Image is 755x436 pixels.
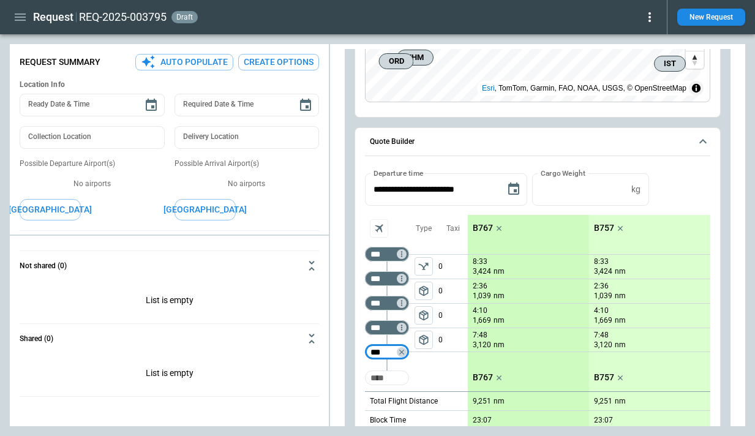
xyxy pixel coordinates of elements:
p: B757 [594,223,614,233]
p: 1,669 [594,315,612,326]
p: nm [494,340,505,350]
button: Reset bearing to north [686,51,704,69]
span: package_2 [418,309,430,321]
p: 7:48 [594,331,609,340]
p: 7:48 [473,331,487,340]
p: 0 [438,255,468,279]
span: IST [659,58,680,70]
p: 3,424 [594,266,612,277]
button: [GEOGRAPHIC_DATA] [20,199,81,220]
span: Type of sector [415,331,433,349]
p: 0 [438,304,468,328]
p: 23:07 [594,416,613,425]
span: ORD [385,55,408,67]
div: Not found [365,296,409,310]
button: Choose date [293,93,318,118]
span: package_2 [418,334,430,346]
p: 9,251 [594,397,612,406]
div: , TomTom, Garmin, FAO, NOAA, USGS, © OpenStreetMap [482,82,686,94]
p: List is empty [20,353,319,396]
p: Block Time [370,415,406,426]
button: Shared (0) [20,324,319,353]
div: Not found [365,320,409,335]
div: Not found [365,345,409,359]
span: package_2 [418,285,430,297]
h1: Request [33,10,73,24]
h6: Location Info [20,80,319,89]
div: Not shared (0) [20,353,319,396]
p: nm [615,340,626,350]
p: 23:07 [473,416,492,425]
p: 0 [438,328,468,351]
p: Total Flight Distance [370,396,438,407]
h6: Not shared (0) [20,262,67,270]
p: Request Summary [20,57,100,67]
button: left aligned [415,331,433,349]
p: Possible Arrival Airport(s) [175,159,320,169]
h6: Quote Builder [370,138,415,146]
p: 3,120 [473,340,491,350]
p: nm [615,266,626,277]
div: Not found [365,247,409,261]
p: List is empty [20,280,319,323]
button: Quote Builder [365,128,710,156]
p: No airports [20,179,165,189]
a: Esri [482,84,495,92]
p: nm [494,315,505,326]
h2: REQ-2025-003795 [79,10,167,24]
div: Not found [365,271,409,286]
button: left aligned [415,257,433,276]
button: Auto Populate [135,54,233,70]
p: 1,669 [473,315,491,326]
p: nm [494,266,505,277]
p: 4:10 [473,306,487,315]
p: 2:36 [473,282,487,291]
p: nm [494,291,505,301]
p: nm [615,291,626,301]
p: 3,424 [473,266,491,277]
button: Choose date [139,93,163,118]
label: Departure time [374,168,424,178]
summary: Toggle attribution [689,81,704,96]
button: left aligned [415,306,433,325]
p: 1,039 [473,291,491,301]
label: Cargo Weight [541,168,585,178]
span: Aircraft selection [370,219,388,238]
h6: Shared (0) [20,335,53,343]
p: 2:36 [594,282,609,291]
p: 8:33 [473,257,487,266]
button: left aligned [415,282,433,300]
p: No airports [175,179,320,189]
button: Not shared (0) [20,251,319,280]
span: Type of sector [415,282,433,300]
p: Possible Departure Airport(s) [20,159,165,169]
p: nm [494,396,505,407]
p: Taxi [446,224,460,234]
p: B767 [473,372,493,383]
p: B757 [594,372,614,383]
p: 9,251 [473,397,491,406]
span: draft [174,13,195,21]
p: 4:10 [594,306,609,315]
button: Create Options [238,54,319,70]
p: 0 [438,279,468,303]
span: YHM [402,51,428,64]
p: 1,039 [594,291,612,301]
p: 3,120 [594,340,612,350]
p: 8:33 [594,257,609,266]
span: Type of sector [415,306,433,325]
p: nm [615,315,626,326]
p: Type [416,224,432,234]
div: Too short [365,370,409,385]
p: B767 [473,223,493,233]
p: nm [615,396,626,407]
p: kg [631,184,640,195]
button: Choose date, selected date is Sep 12, 2025 [501,177,526,201]
button: New Request [677,9,745,26]
button: [GEOGRAPHIC_DATA] [175,199,236,220]
div: Not shared (0) [20,280,319,323]
span: Type of sector [415,257,433,276]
